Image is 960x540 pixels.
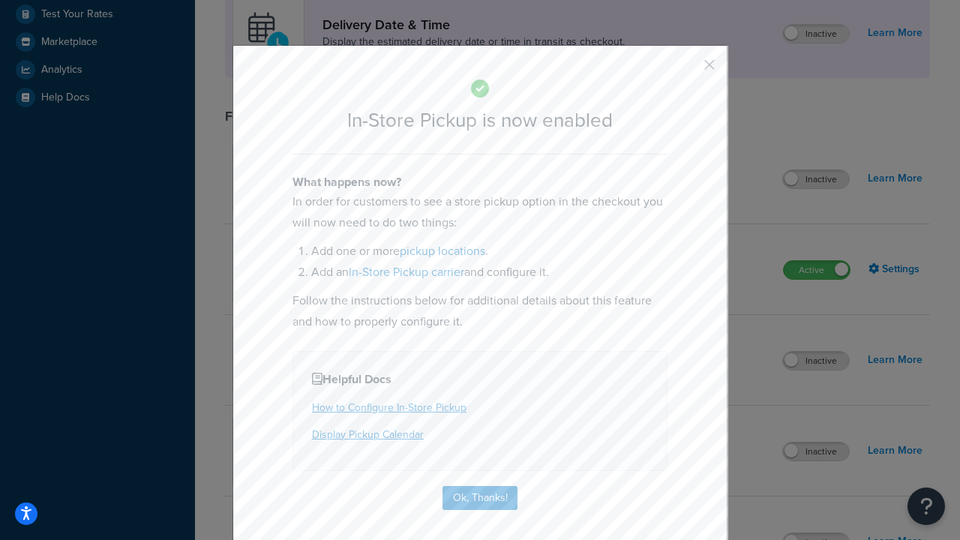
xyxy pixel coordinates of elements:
[292,173,667,191] h4: What happens now?
[292,191,667,233] p: In order for customers to see a store pickup option in the checkout you will now need to do two t...
[311,262,667,283] li: Add an and configure it.
[400,242,485,259] a: pickup locations
[312,427,424,442] a: Display Pickup Calendar
[349,263,464,280] a: In-Store Pickup carrier
[442,486,517,510] button: Ok, Thanks!
[312,400,466,415] a: How to Configure In-Store Pickup
[311,241,667,262] li: Add one or more .
[312,370,648,388] h4: Helpful Docs
[292,290,667,332] p: Follow the instructions below for additional details about this feature and how to properly confi...
[292,109,667,131] h2: In-Store Pickup is now enabled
